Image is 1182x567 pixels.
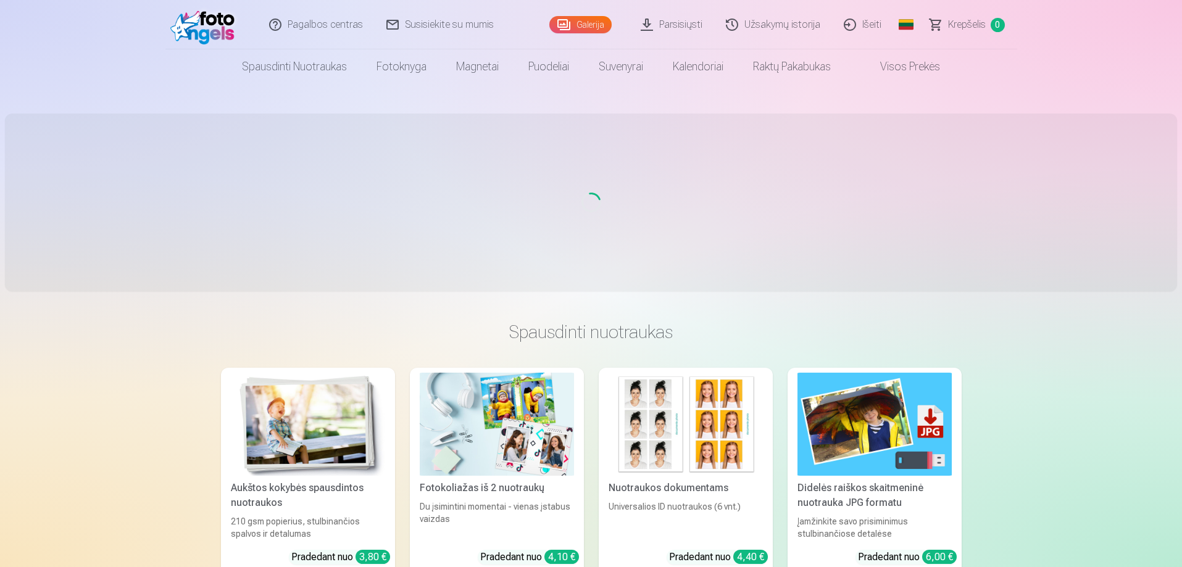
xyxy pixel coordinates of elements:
[480,550,579,565] div: Pradedant nuo
[549,16,612,33] a: Galerija
[291,550,390,565] div: Pradedant nuo
[604,500,768,540] div: Universalios ID nuotraukos (6 vnt.)
[415,481,579,495] div: Fotokoliažas iš 2 nuotraukų
[544,550,579,564] div: 4,10 €
[797,373,952,476] img: Didelės raiškos skaitmeninė nuotrauka JPG formatu
[170,5,241,44] img: /fa2
[415,500,579,540] div: Du įsimintini momentai - vienas įstabus vaizdas
[609,373,763,476] img: Nuotraukos dokumentams
[669,550,768,565] div: Pradedant nuo
[948,17,986,32] span: Krepšelis
[231,321,952,343] h3: Spausdinti nuotraukas
[584,49,658,84] a: Suvenyrai
[226,515,390,540] div: 210 gsm popierius, stulbinančios spalvos ir detalumas
[658,49,738,84] a: Kalendoriai
[226,481,390,510] div: Aukštos kokybės spausdintos nuotraukos
[846,49,955,84] a: Visos prekės
[227,49,362,84] a: Spausdinti nuotraukas
[441,49,514,84] a: Magnetai
[991,18,1005,32] span: 0
[858,550,957,565] div: Pradedant nuo
[420,373,574,476] img: Fotokoliažas iš 2 nuotraukų
[356,550,390,564] div: 3,80 €
[604,481,768,495] div: Nuotraukos dokumentams
[738,49,846,84] a: Raktų pakabukas
[793,481,957,510] div: Didelės raiškos skaitmeninė nuotrauka JPG formatu
[362,49,441,84] a: Fotoknyga
[793,515,957,540] div: Įamžinkite savo prisiminimus stulbinančiose detalėse
[733,550,768,564] div: 4,40 €
[514,49,584,84] a: Puodeliai
[922,550,957,564] div: 6,00 €
[231,373,385,476] img: Aukštos kokybės spausdintos nuotraukos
